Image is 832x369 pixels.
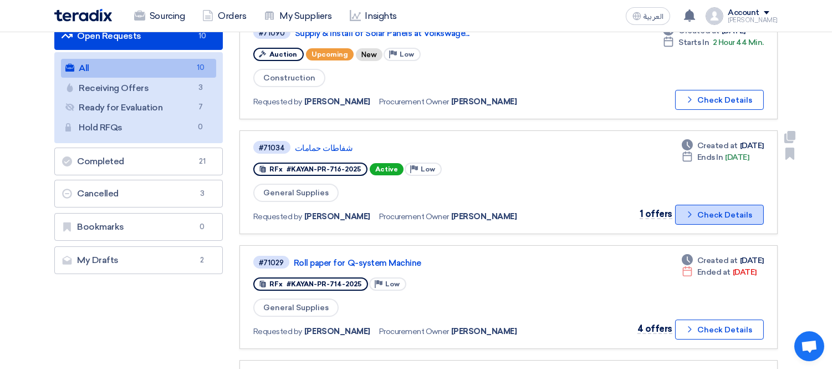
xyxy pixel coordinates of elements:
span: Low [400,50,414,58]
a: Insights [341,4,406,28]
span: RFx [269,165,283,173]
span: 4 offers [637,323,672,334]
button: Check Details [675,205,764,225]
a: Open chat [794,331,824,361]
span: 1 offers [640,209,672,219]
div: #71029 [259,259,284,266]
span: العربية [644,13,663,21]
div: [PERSON_NAME] [728,17,778,23]
span: [PERSON_NAME] [304,211,370,223]
a: All [61,59,216,78]
span: Construction [253,69,325,87]
span: Requested by [253,96,302,108]
a: Bookmarks0 [54,213,223,241]
button: Check Details [675,320,764,340]
a: Orders [193,4,255,28]
img: profile_test.png [706,7,723,25]
span: [PERSON_NAME] [304,96,370,108]
span: [PERSON_NAME] [451,96,517,108]
span: Procurement Owner [379,96,449,108]
a: Completed21 [54,148,223,175]
div: New [356,48,382,61]
span: Requested by [253,326,302,337]
div: #71090 [259,29,285,37]
a: My Drafts2 [54,246,223,274]
span: 10 [194,62,207,74]
button: Check Details [675,90,764,110]
span: #KAYAN-PR-714-2025 [287,280,361,288]
a: Ready for Evaluation [61,98,216,117]
a: Cancelled3 [54,180,223,208]
span: [PERSON_NAME] [451,211,517,223]
span: Starts In [678,38,709,47]
span: Procurement Owner [379,211,449,223]
img: Teradix logo [54,9,112,22]
a: Receiving Offers [61,79,216,98]
span: Requested by [253,211,302,223]
span: 2 [196,255,209,266]
span: Low [385,280,400,288]
span: Active [370,163,404,175]
div: Account [728,8,759,18]
span: Created at [697,255,738,266]
button: العربية [626,7,670,25]
span: 10 [196,31,209,42]
span: [PERSON_NAME] [304,326,370,337]
div: [DATE] [682,140,764,151]
span: 0 [196,221,209,232]
div: #71034 [259,144,285,151]
a: My Suppliers [255,4,340,28]
span: 3 [194,82,207,94]
span: #KAYAN-PR-716-2025 [287,165,361,173]
span: Created at [697,140,738,151]
span: General Supplies [253,184,339,202]
span: Auction [269,50,297,58]
span: Ends In [697,151,723,163]
div: [DATE] [682,266,757,278]
span: Ended at [697,266,731,278]
span: RFx [269,280,283,288]
a: Roll paper for Q-system Machine [294,258,571,268]
span: General Supplies [253,299,339,317]
div: [DATE] [682,151,749,163]
a: Open Requests10 [54,22,223,50]
div: [DATE] [682,255,764,266]
span: 2 Hour [713,38,735,47]
span: 0 [194,122,207,133]
a: شفاطات حمامات [295,143,572,153]
a: Supply & Install of Solar Panels at Volkswage... [295,28,572,38]
span: Upcoming [306,48,354,60]
span: Procurement Owner [379,326,449,337]
span: 3 [196,188,209,199]
span: 44 Min. [736,38,764,47]
span: 21 [196,156,209,167]
span: [PERSON_NAME] [451,326,517,337]
span: 7 [194,102,207,113]
span: Low [421,165,435,173]
a: Sourcing [125,4,193,28]
a: Hold RFQs [61,118,216,137]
